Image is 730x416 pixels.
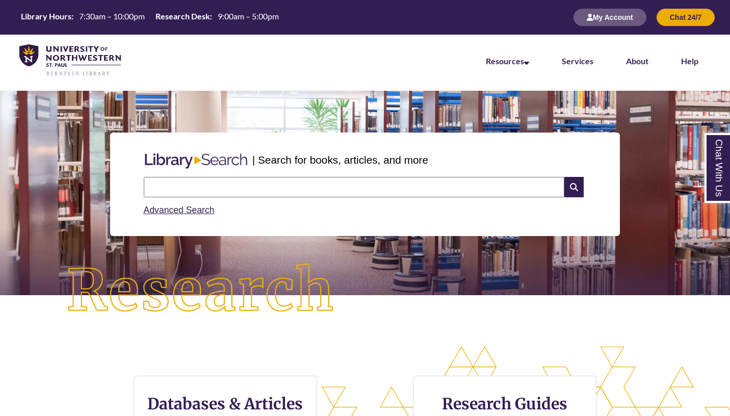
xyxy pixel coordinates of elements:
th: Research Desk: [151,11,214,22]
a: About [626,56,648,66]
span: 7:30am – 10:00pm [79,11,145,21]
img: Libary Search [140,149,252,173]
th: Library Hours: [17,11,75,22]
a: Advanced Search [144,205,215,215]
i: Search [564,177,584,197]
a: Help [681,56,698,66]
a: My Account [573,13,646,21]
button: My Account [573,9,646,26]
h3: Research Guides [422,394,588,413]
p: | Search for books, articles, and more [252,152,428,168]
table: Hours Today [17,11,283,23]
h3: Databases & Articles [142,394,308,413]
a: Services [562,56,593,66]
a: Chat 24/7 [657,13,715,21]
button: Chat 24/7 [657,9,715,26]
a: Resources [486,56,529,66]
span: 9:00am – 5:00pm [218,11,279,21]
a: Hours Today [17,11,283,24]
img: UNWSP Library Logo [19,44,121,76]
img: Research [37,234,365,348]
